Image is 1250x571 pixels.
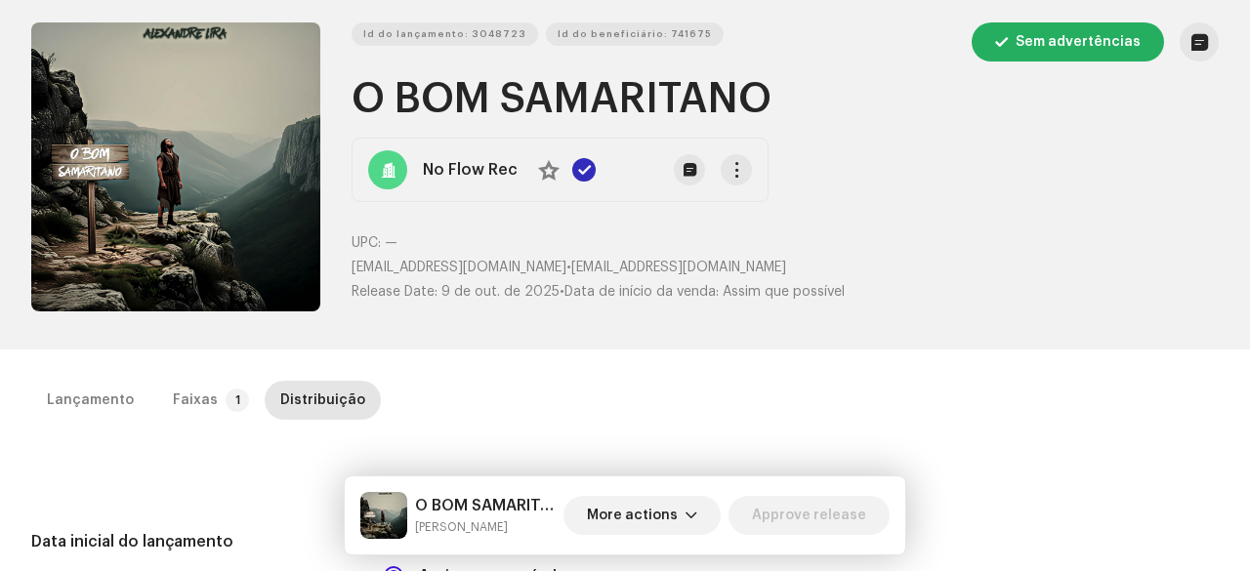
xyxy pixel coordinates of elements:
[723,285,845,299] span: Assim que possível
[352,285,437,299] span: Release Date:
[729,496,890,535] button: Approve release
[752,496,866,535] span: Approve release
[415,494,556,517] h5: O BOM SAMARITANO
[587,496,678,535] span: More actions
[571,261,786,274] span: [EMAIL_ADDRESS][DOMAIN_NAME]
[352,258,1219,278] p: •
[441,285,560,299] span: 9 de out. de 2025
[564,285,719,299] span: Data de início da venda:
[352,236,381,250] span: UPC:
[415,517,556,537] small: O BOM SAMARITANO
[352,261,566,274] span: [EMAIL_ADDRESS][DOMAIN_NAME]
[352,285,564,299] span: •
[360,492,407,539] img: af437247-763e-4143-a3fd-711667b1edcc
[280,381,365,420] div: Distribuição
[423,158,518,182] strong: No Flow Rec
[31,530,353,553] h5: Data inicial do lançamento
[385,236,397,250] span: —
[563,496,721,535] button: More actions
[352,77,1219,122] h1: O BOM SAMARITANO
